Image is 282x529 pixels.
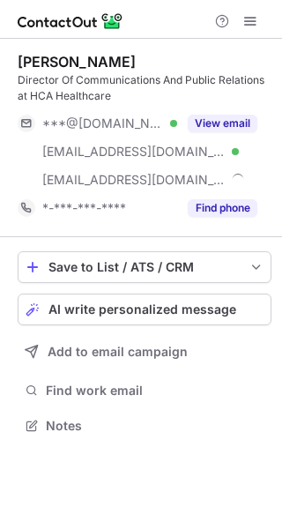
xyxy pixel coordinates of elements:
span: [EMAIL_ADDRESS][DOMAIN_NAME] [42,144,226,160]
button: Reveal Button [188,115,257,132]
span: Add to email campaign [48,345,188,359]
span: [EMAIL_ADDRESS][DOMAIN_NAME] [42,172,226,188]
span: AI write personalized message [48,302,236,317]
div: Director Of Communications And Public Relations at HCA Healthcare [18,72,271,104]
button: Reveal Button [188,199,257,217]
span: Find work email [46,383,264,399]
span: Notes [46,418,264,434]
img: ContactOut v5.3.10 [18,11,123,32]
div: Save to List / ATS / CRM [48,260,241,274]
button: save-profile-one-click [18,251,271,283]
button: Add to email campaign [18,336,271,368]
button: AI write personalized message [18,294,271,325]
span: ***@[DOMAIN_NAME] [42,115,164,131]
button: Find work email [18,378,271,403]
button: Notes [18,414,271,438]
div: [PERSON_NAME] [18,53,136,71]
